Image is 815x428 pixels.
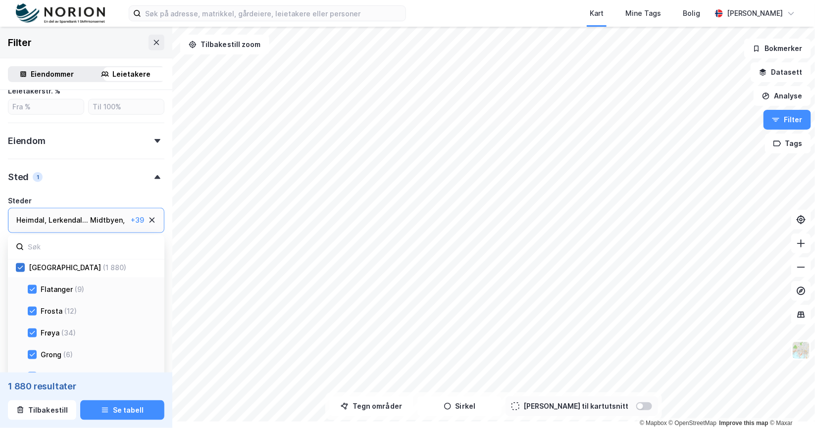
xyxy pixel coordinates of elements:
div: 1 880 resultater [8,380,164,392]
div: Leietakere [113,68,151,80]
div: [PERSON_NAME] til kartutsnitt [523,400,628,412]
div: Eiendommer [31,68,74,80]
button: Tegn områder [329,396,413,416]
div: Midtbyen , [90,214,125,226]
div: Sted [8,171,29,183]
div: Lerkendal ... [49,214,88,226]
input: Til 100% [89,99,164,114]
div: 1 [33,172,43,182]
div: [PERSON_NAME] [727,7,783,19]
button: Sirkel [417,396,502,416]
input: Søk på adresse, matrikkel, gårdeiere, leietakere eller personer [141,6,406,21]
img: norion-logo.80e7a08dc31c2e691866.png [16,3,105,24]
button: Tilbakestill zoom [180,35,269,54]
a: OpenStreetMap [669,420,717,427]
div: Kart [590,7,604,19]
button: Bokmerker [744,39,811,58]
button: Tilbakestill [8,400,76,420]
div: Mine Tags [625,7,661,19]
a: Improve this map [719,420,768,427]
div: Kontrollprogram for chat [765,380,815,428]
button: Tags [765,134,811,153]
a: Mapbox [640,420,667,427]
div: Heimdal , [16,214,47,226]
button: Se tabell [80,400,164,420]
button: Filter [764,110,811,130]
iframe: Chat Widget [765,380,815,428]
div: Eiendom [8,135,46,147]
div: Leietakerstr. % [8,85,60,97]
div: + 39 [131,214,144,226]
div: Filter [8,35,32,50]
button: Analyse [754,86,811,106]
img: Z [792,341,811,360]
div: Steder [8,195,32,207]
div: Bolig [683,7,700,19]
input: Fra % [8,99,84,114]
button: Datasett [751,62,811,82]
